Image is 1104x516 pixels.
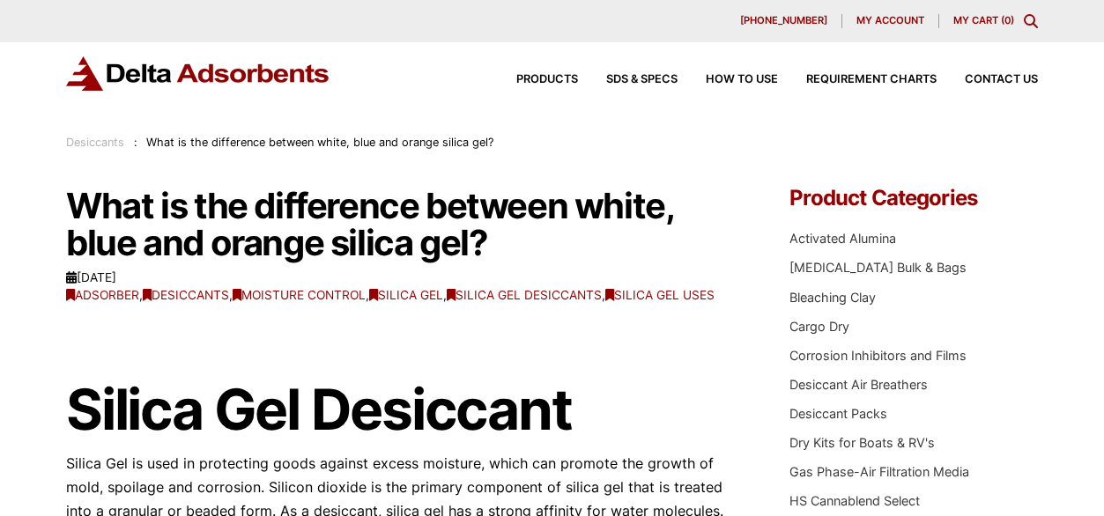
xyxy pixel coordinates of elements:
span: How to Use [706,74,778,85]
a: [PHONE_NUMBER] [726,14,842,28]
span: [PHONE_NUMBER] [740,16,827,26]
h1: What is the difference between white, blue and orange silica gel? [66,188,742,262]
a: Dry Kits for Boats & RV's [789,435,935,450]
a: Desiccants [66,136,124,149]
a: Silica Gel Uses [605,288,715,302]
a: How to Use [678,74,778,85]
a: Desiccant Packs [789,406,887,421]
a: Contact Us [937,74,1038,85]
a: SDS & SPECS [578,74,678,85]
span: : [134,136,137,149]
a: My Cart (0) [953,14,1014,26]
a: Gas Phase-Air Filtration Media [789,464,969,479]
a: Cargo Dry [789,319,849,334]
div: Toggle Modal Content [1024,14,1038,28]
a: Desiccant Air Breathers [789,377,928,392]
a: Moisture Control [233,288,366,302]
span: SDS & SPECS [606,74,678,85]
span: Contact Us [965,74,1038,85]
a: Activated Alumina [789,231,896,246]
h1: Silica Gel Desiccant [66,379,742,440]
a: [MEDICAL_DATA] Bulk & Bags [789,260,967,275]
a: Bleaching Clay [789,290,876,305]
a: Silica Gel Desiccants [447,288,602,302]
a: Silica Gel [369,288,443,302]
a: Products [488,74,578,85]
span: Products [516,74,578,85]
a: My account [842,14,939,28]
span: My account [856,16,924,26]
a: HS Cannablend Select [789,493,920,508]
span: What is the difference between white, blue and orange silica gel? [146,136,493,149]
img: Delta Adsorbents [66,56,330,91]
a: Adsorber [66,288,139,302]
a: Requirement Charts [778,74,937,85]
time: [DATE] [66,270,116,284]
span: 0 [1004,14,1011,26]
h4: Product Categories [789,188,1038,209]
span: Requirement Charts [806,74,937,85]
a: Desiccants [143,288,229,302]
span: , , , , , [66,286,715,305]
a: Corrosion Inhibitors and Films [789,348,967,363]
